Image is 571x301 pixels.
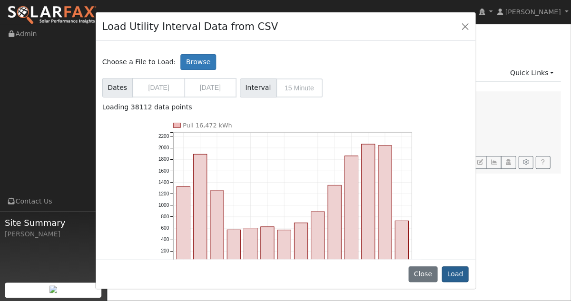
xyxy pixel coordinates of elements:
[210,190,224,262] rect: onclick=""
[378,145,391,262] rect: onclick=""
[227,229,240,262] rect: onclick=""
[294,223,307,262] rect: onclick=""
[361,144,374,262] rect: onclick=""
[240,78,276,97] span: Interval
[442,266,469,282] button: Load
[183,122,232,129] text: Pull 16,472 kWh
[345,155,358,262] rect: onclick=""
[328,185,341,262] rect: onclick=""
[408,266,437,282] button: Close
[158,145,169,150] text: 2000
[158,179,169,184] text: 1400
[102,102,469,112] div: Loading 38112 data points
[458,19,472,33] button: Close
[161,248,169,253] text: 200
[158,168,169,173] text: 1600
[161,225,169,230] text: 600
[244,228,257,262] rect: onclick=""
[102,57,176,67] span: Choose a File to Load:
[102,78,133,97] span: Dates
[158,156,169,162] text: 1800
[193,154,207,262] rect: onclick=""
[161,214,169,219] text: 800
[395,221,408,262] rect: onclick=""
[260,226,274,262] rect: onclick=""
[158,133,169,138] text: 2200
[158,191,169,196] text: 1200
[277,230,291,262] rect: onclick=""
[102,19,278,34] h4: Load Utility Interval Data from CSV
[177,186,190,262] rect: onclick=""
[180,54,216,70] label: Browse
[161,236,169,242] text: 400
[158,202,169,207] text: 1000
[311,211,324,262] rect: onclick=""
